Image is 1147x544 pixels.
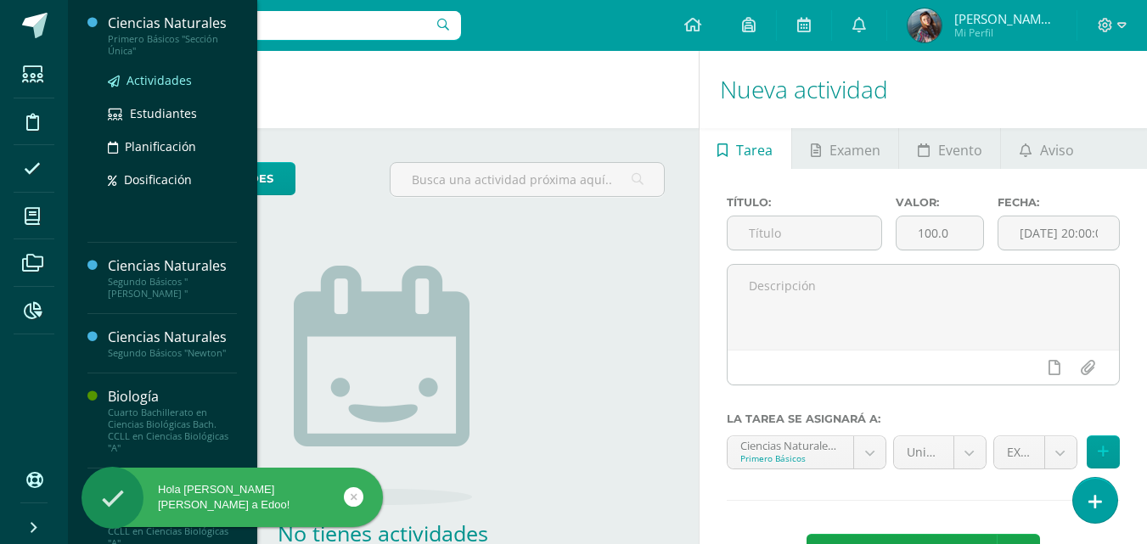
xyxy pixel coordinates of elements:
a: Estudiantes [108,104,237,123]
h1: Nueva actividad [720,51,1127,128]
div: Hola [PERSON_NAME] [PERSON_NAME] a Edoo! [82,482,383,513]
div: Ciencias Naturales [108,256,237,276]
input: Fecha de entrega [998,216,1119,250]
div: Biología [108,387,237,407]
h1: Actividades [88,51,678,128]
span: EXAMEN (30.0pts) [1007,436,1032,468]
a: Ciencias NaturalesSegundo Básicos "[PERSON_NAME] " [108,256,237,300]
a: Ciencias NaturalesSegundo Básicos "Newton" [108,328,237,359]
input: Puntos máximos [897,216,983,250]
a: Evento [899,128,1000,169]
div: Ciencias Naturales [108,14,237,33]
input: Busca una actividad próxima aquí... [391,163,663,196]
div: Segundo Básicos "[PERSON_NAME] " [108,276,237,300]
div: Primero Básicos "Sección Única" [108,33,237,57]
a: EXAMEN (30.0pts) [994,436,1077,468]
span: Examen [829,130,880,171]
span: Mi Perfil [954,25,1056,40]
a: Aviso [1001,128,1092,169]
a: Ciencias Naturales 'Sección Única'Primero Básicos [728,436,886,468]
a: Unidad 4 [894,436,986,468]
span: Unidad 4 [907,436,941,468]
div: Ciencias Naturales [108,328,237,347]
span: Estudiantes [130,105,197,121]
span: Dosificación [124,171,192,188]
a: Planificación [108,137,237,156]
a: BiologíaCuarto Bachillerato en Ciencias Biológicas Bach. CCLL en Ciencias Biológicas "A" [108,387,237,454]
input: Título [728,216,882,250]
span: Evento [938,130,982,171]
div: Cuarto Bachillerato en Ciencias Biológicas Bach. CCLL en Ciencias Biológicas "A" [108,407,237,454]
span: Actividades [127,72,192,88]
img: no_activities.png [294,266,472,505]
a: Ciencias NaturalesPrimero Básicos "Sección Única" [108,14,237,57]
label: Título: [727,196,883,209]
span: [PERSON_NAME] [PERSON_NAME] [954,10,1056,27]
span: Planificación [125,138,196,154]
a: Tarea [700,128,791,169]
span: Tarea [736,130,773,171]
a: Actividades [108,70,237,90]
span: Aviso [1040,130,1074,171]
div: Primero Básicos [740,452,841,464]
img: 6368f7aefabf0a1be111a566aab6c1c4.png [908,8,942,42]
label: La tarea se asignará a: [727,412,1120,425]
div: Ciencias Naturales 'Sección Única' [740,436,841,452]
div: Segundo Básicos "Newton" [108,347,237,359]
label: Valor: [896,196,984,209]
label: Fecha: [998,196,1120,209]
a: Examen [792,128,898,169]
a: Dosificación [108,170,237,189]
input: Busca un usuario... [79,11,461,40]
